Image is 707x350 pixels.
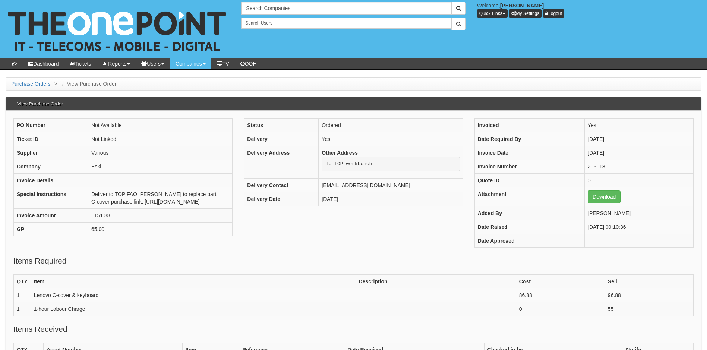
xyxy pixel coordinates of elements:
td: [DATE] [585,132,694,146]
td: 1-hour Labour Charge [31,302,356,316]
a: Logout [543,9,564,18]
th: Added By [474,206,584,220]
td: Various [88,146,233,160]
th: Quote ID [474,174,584,187]
a: Purchase Orders [11,81,51,87]
td: £151.88 [88,209,233,223]
th: Ticket ID [14,132,88,146]
legend: Items Received [13,324,67,335]
a: My Settings [509,9,542,18]
pre: To TOP workbench [322,157,460,171]
legend: Items Required [13,255,66,267]
th: Supplier [14,146,88,160]
th: Delivery Date [244,192,319,206]
a: TV [211,58,235,69]
button: Quick Links [477,9,508,18]
th: Invoice Details [14,174,88,187]
th: Invoice Number [474,160,584,174]
td: [DATE] [585,146,694,160]
span: > [52,81,59,87]
th: Status [244,119,319,132]
th: PO Number [14,119,88,132]
a: OOH [235,58,262,69]
th: Date Required By [474,132,584,146]
td: Ordered [319,119,463,132]
td: [DATE] [319,192,463,206]
li: View Purchase Order [60,80,117,88]
td: Not Available [88,119,233,132]
th: Company [14,160,88,174]
th: Attachment [474,187,584,206]
b: [PERSON_NAME] [500,3,544,9]
th: Delivery Contact [244,178,319,192]
td: 55 [605,302,693,316]
td: 65.00 [88,223,233,236]
th: Cost [516,275,605,288]
a: Download [588,190,621,203]
td: [EMAIL_ADDRESS][DOMAIN_NAME] [319,178,463,192]
td: 96.88 [605,288,693,302]
a: Companies [170,58,211,69]
th: Invoiced [474,119,584,132]
th: Item [31,275,356,288]
th: Description [356,275,516,288]
th: Sell [605,275,693,288]
td: 0 [516,302,605,316]
td: Yes [585,119,694,132]
a: Dashboard [22,58,64,69]
th: Invoice Date [474,146,584,160]
th: Delivery [244,132,319,146]
td: Eski [88,160,233,174]
b: Other Address [322,150,358,156]
td: 205018 [585,160,694,174]
a: Tickets [64,58,97,69]
td: Yes [319,132,463,146]
th: Delivery Address [244,146,319,179]
td: 1 [14,302,31,316]
th: GP [14,223,88,236]
td: Deliver to TOP FAO [PERSON_NAME] to replace part. C-cover purchase link: [URL][DOMAIN_NAME] [88,187,233,209]
th: Special Instructions [14,187,88,209]
th: Invoice Amount [14,209,88,223]
td: Lenovo C-cover & keyboard [31,288,356,302]
div: Welcome, [471,2,707,18]
td: [PERSON_NAME] [585,206,694,220]
th: Date Approved [474,234,584,248]
td: [DATE] 09:10:36 [585,220,694,234]
td: Not Linked [88,132,233,146]
th: Date Raised [474,220,584,234]
td: 86.88 [516,288,605,302]
input: Search Users [241,18,451,29]
input: Search Companies [241,2,451,15]
td: 0 [585,174,694,187]
a: Users [136,58,170,69]
a: Reports [97,58,136,69]
th: QTY [14,275,31,288]
h3: View Purchase Order [13,98,67,110]
td: 1 [14,288,31,302]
